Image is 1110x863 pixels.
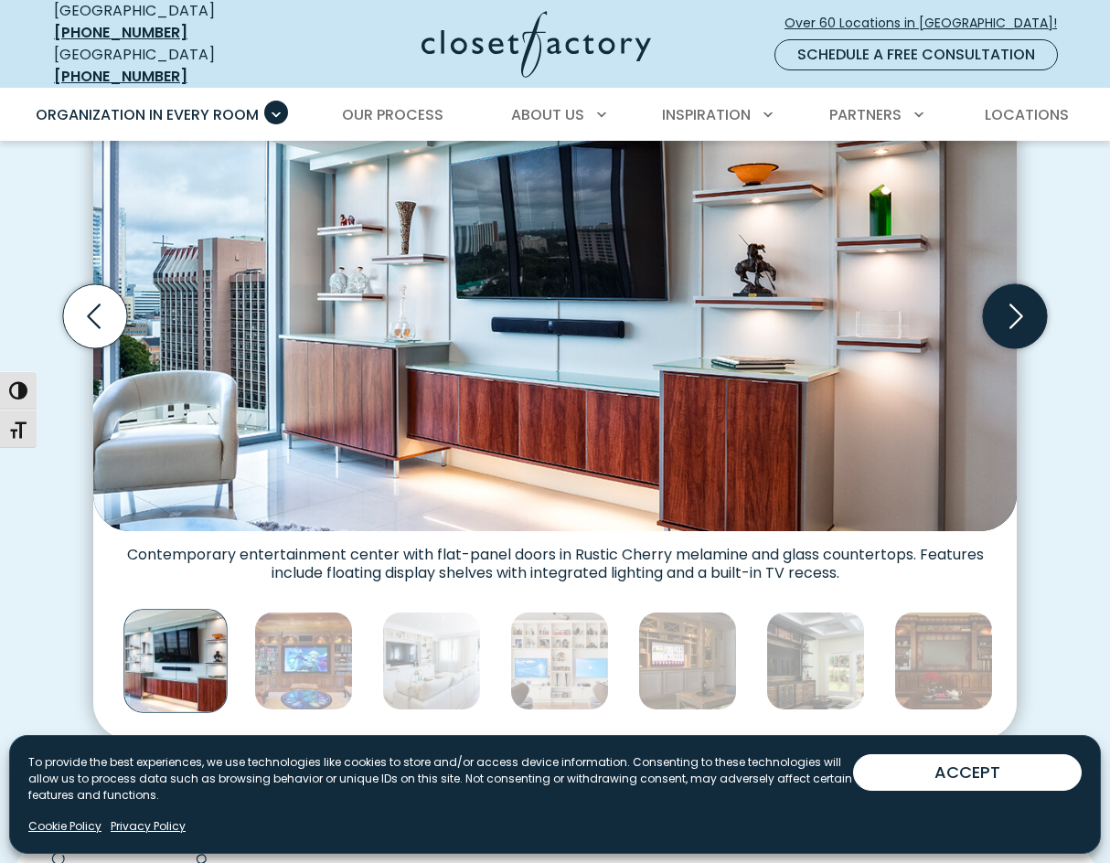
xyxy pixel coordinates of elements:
[93,50,1017,531] img: Sleek entertainment center with floating shelves with underlighting
[254,612,353,710] img: Custom entertainment and media center with book shelves for movies and LED lighting
[56,277,134,356] button: Previous slide
[784,7,1073,39] a: Over 60 Locations in [GEOGRAPHIC_DATA]!
[662,104,751,125] span: Inspiration
[54,44,278,88] div: [GEOGRAPHIC_DATA]
[28,754,853,804] p: To provide the best experiences, we use technologies like cookies to store and/or access device i...
[766,612,865,710] img: Modern custom entertainment center with floating shelves, textured paneling, and a central TV dis...
[976,277,1054,356] button: Next slide
[23,90,1087,141] nav: Primary Menu
[853,754,1082,791] button: ACCEPT
[638,612,737,710] img: Entertainment center featuring integrated TV nook, display shelving with overhead lighting, and l...
[894,612,993,710] img: Classic cherrywood entertainment unit with detailed millwork, flanking bookshelves, crown molding...
[111,818,186,835] a: Privacy Policy
[123,609,227,712] img: Sleek entertainment center with floating shelves with underlighting
[422,11,651,78] img: Closet Factory Logo
[342,104,443,125] span: Our Process
[93,531,1017,582] figcaption: Contemporary entertainment center with flat-panel doors in Rustic Cherry melamine and glass count...
[36,104,259,125] span: Organization in Every Room
[382,612,481,710] img: Living room with built in white shaker cabinets and book shelves
[54,22,187,43] a: [PHONE_NUMBER]
[510,612,609,710] img: Gaming media center with dual tv monitors and gaming console storage
[784,14,1072,33] span: Over 60 Locations in [GEOGRAPHIC_DATA]!
[511,104,584,125] span: About Us
[829,104,902,125] span: Partners
[985,104,1069,125] span: Locations
[774,39,1058,70] a: Schedule a Free Consultation
[28,818,101,835] a: Cookie Policy
[54,66,187,87] a: [PHONE_NUMBER]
